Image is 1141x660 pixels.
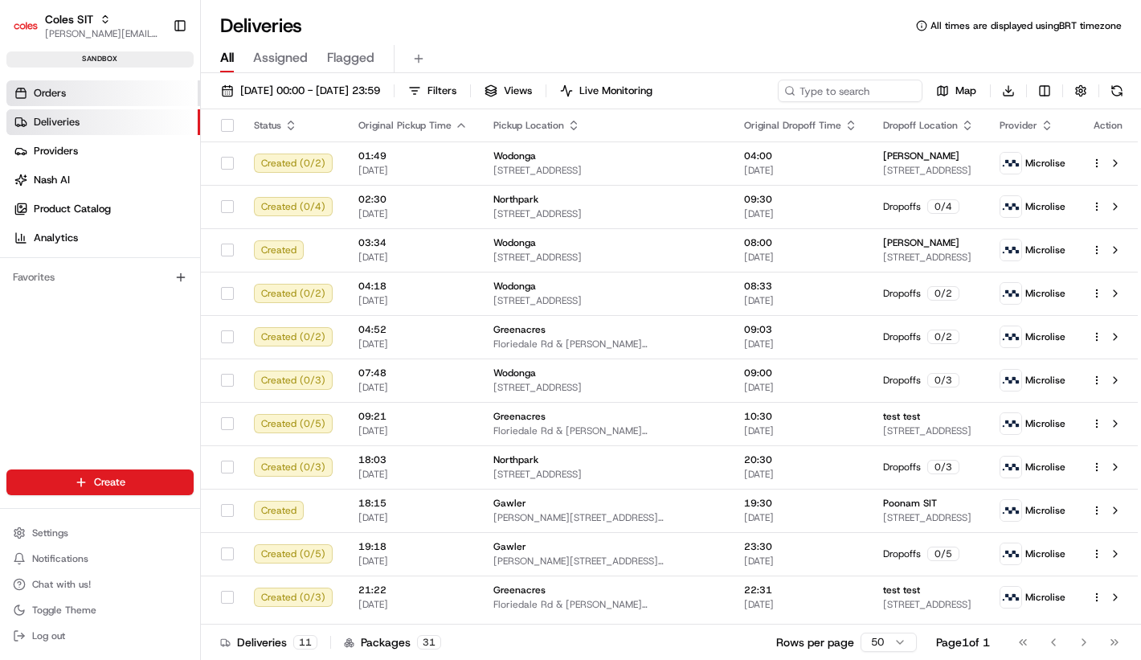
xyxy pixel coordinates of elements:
button: Chat with us! [6,573,194,596]
button: [DATE] 00:00 - [DATE] 23:59 [214,80,387,102]
span: Nash AI [34,173,70,187]
span: Microlise [1025,591,1065,604]
span: Gawler [493,497,526,510]
span: Dropoffs [883,287,921,300]
span: Microlise [1025,330,1065,343]
span: Floriedale Rd & [PERSON_NAME][STREET_ADDRESS] [493,424,718,437]
a: Analytics [6,225,200,251]
span: Flagged [327,48,374,68]
div: 11 [293,635,317,650]
span: [DATE] [358,338,468,350]
span: Original Dropoff Time [744,119,841,132]
span: [DATE] [358,207,468,220]
img: microlise_logo.jpeg [1000,153,1021,174]
span: [DATE] [358,381,468,394]
button: Log out [6,625,194,647]
span: Toggle Theme [32,604,96,617]
span: [STREET_ADDRESS] [883,251,974,264]
span: 22:31 [744,584,857,596]
span: [PERSON_NAME][STREET_ADDRESS][PERSON_NAME] [493,511,718,524]
button: Views [477,80,539,102]
span: Analytics [34,231,78,245]
span: Wodonga [493,367,536,379]
span: Dropoffs [883,461,921,473]
div: 0 / 3 [927,460,959,474]
span: [DATE] [744,555,857,568]
span: Northpark [493,453,538,466]
span: Orders [34,86,66,100]
div: Page 1 of 1 [936,634,990,650]
span: Gawler [493,540,526,553]
span: Log out [32,629,65,642]
div: Favorites [6,264,194,290]
div: 31 [417,635,441,650]
span: Map [955,84,976,98]
span: 19:18 [358,540,468,553]
span: Wodonga [493,280,536,293]
input: Type to search [778,80,922,102]
span: Chat with us! [32,578,91,591]
span: Wodonga [493,236,536,249]
span: 09:03 [744,323,857,336]
button: Refresh [1106,80,1128,102]
span: [DATE] [358,294,468,307]
span: [STREET_ADDRESS] [493,207,718,220]
span: Microlise [1025,547,1065,560]
span: 23:30 [744,540,857,553]
span: [DATE] [744,164,857,177]
span: [DATE] [744,381,857,394]
span: Provider [1000,119,1037,132]
span: Dropoff Location [883,119,958,132]
span: 04:00 [744,150,857,162]
button: Create [6,469,194,495]
img: microlise_logo.jpeg [1000,457,1021,478]
span: Microlise [1025,461,1065,473]
span: Create [94,475,125,490]
div: 0 / 3 [927,373,959,387]
span: Wodonga [493,150,536,162]
div: Action [1091,119,1125,132]
span: Live Monitoring [579,84,652,98]
span: Status [254,119,281,132]
img: microlise_logo.jpeg [1000,543,1021,564]
button: Map [929,80,984,102]
span: [STREET_ADDRESS] [493,468,718,481]
span: Settings [32,527,68,539]
div: Packages [344,634,441,650]
button: [PERSON_NAME][EMAIL_ADDRESS][DOMAIN_NAME] [45,27,160,40]
span: 08:33 [744,280,857,293]
span: Poonam SIT [883,497,937,510]
span: Assigned [253,48,308,68]
span: Microlise [1025,417,1065,430]
span: Pickup Location [493,119,564,132]
span: Dropoffs [883,374,921,387]
span: Greenacres [493,410,546,423]
span: [DATE] [358,598,468,611]
button: Coles SITColes SIT[PERSON_NAME][EMAIL_ADDRESS][DOMAIN_NAME] [6,6,166,45]
span: [DATE] [358,424,468,437]
span: All times are displayed using BRT timezone [930,19,1122,32]
span: [DATE] 00:00 - [DATE] 23:59 [240,84,380,98]
a: Orders [6,80,200,106]
span: Microlise [1025,157,1065,170]
button: Notifications [6,547,194,570]
span: All [220,48,234,68]
span: 20:30 [744,453,857,466]
span: 10:30 [744,410,857,423]
span: Microlise [1025,504,1065,517]
div: Deliveries [220,634,317,650]
span: [STREET_ADDRESS] [493,294,718,307]
span: [DATE] [744,338,857,350]
span: 02:30 [358,193,468,206]
span: [STREET_ADDRESS] [493,381,718,394]
p: Rows per page [776,634,854,650]
span: 09:21 [358,410,468,423]
img: microlise_logo.jpeg [1000,587,1021,608]
button: Live Monitoring [553,80,660,102]
span: 21:22 [358,584,468,596]
span: 01:49 [358,150,468,162]
span: Microlise [1025,287,1065,300]
span: 03:34 [358,236,468,249]
span: Microlise [1025,244,1065,256]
